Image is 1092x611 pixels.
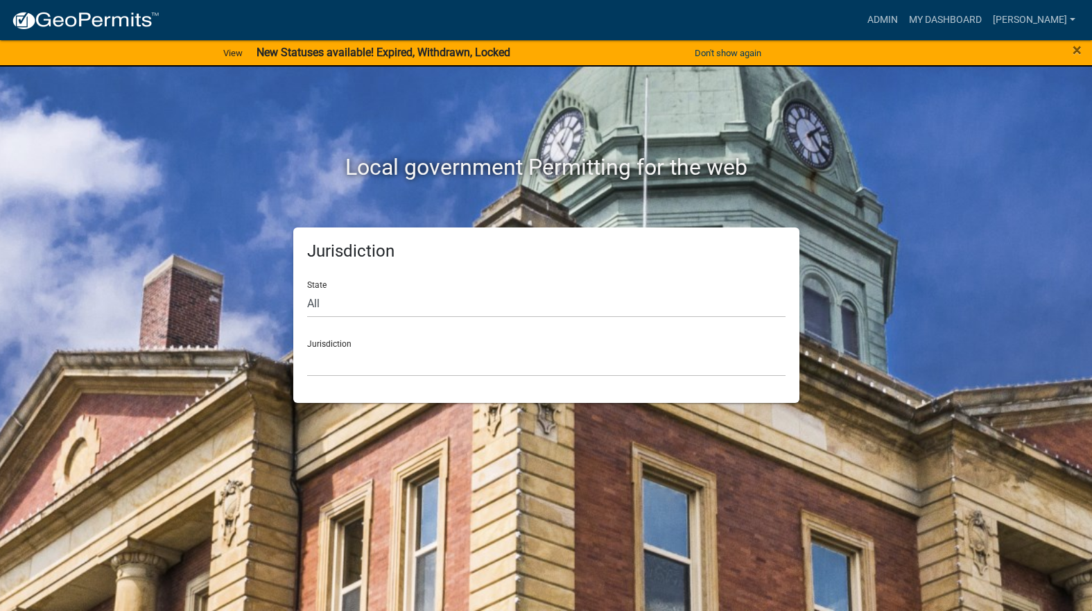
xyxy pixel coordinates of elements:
[1073,42,1082,58] button: Close
[987,7,1081,33] a: [PERSON_NAME]
[218,42,248,64] a: View
[689,42,767,64] button: Don't show again
[257,46,510,59] strong: New Statuses available! Expired, Withdrawn, Locked
[1073,40,1082,60] span: ×
[162,154,931,180] h2: Local government Permitting for the web
[862,7,903,33] a: Admin
[903,7,987,33] a: My Dashboard
[307,241,786,261] h5: Jurisdiction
